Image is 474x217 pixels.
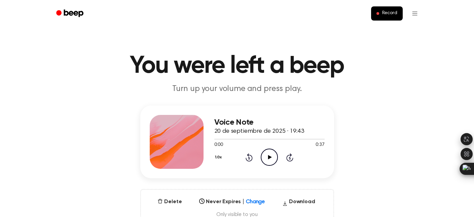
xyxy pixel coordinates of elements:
button: 1.0x [214,152,224,163]
button: Open menu [407,5,423,22]
h1: You were left a beep [65,54,409,78]
span: Record [382,10,397,17]
button: Delete [155,198,184,206]
span: 20 de septiembre de 2025 · 19:43 [214,128,304,134]
a: Beep [51,7,89,20]
span: 0:00 [214,142,223,149]
span: 0:37 [316,142,324,149]
button: Download [280,198,318,209]
h3: Voice Note [214,118,325,127]
p: Turn up your volume and press play. [108,84,366,95]
button: Record [371,6,402,21]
